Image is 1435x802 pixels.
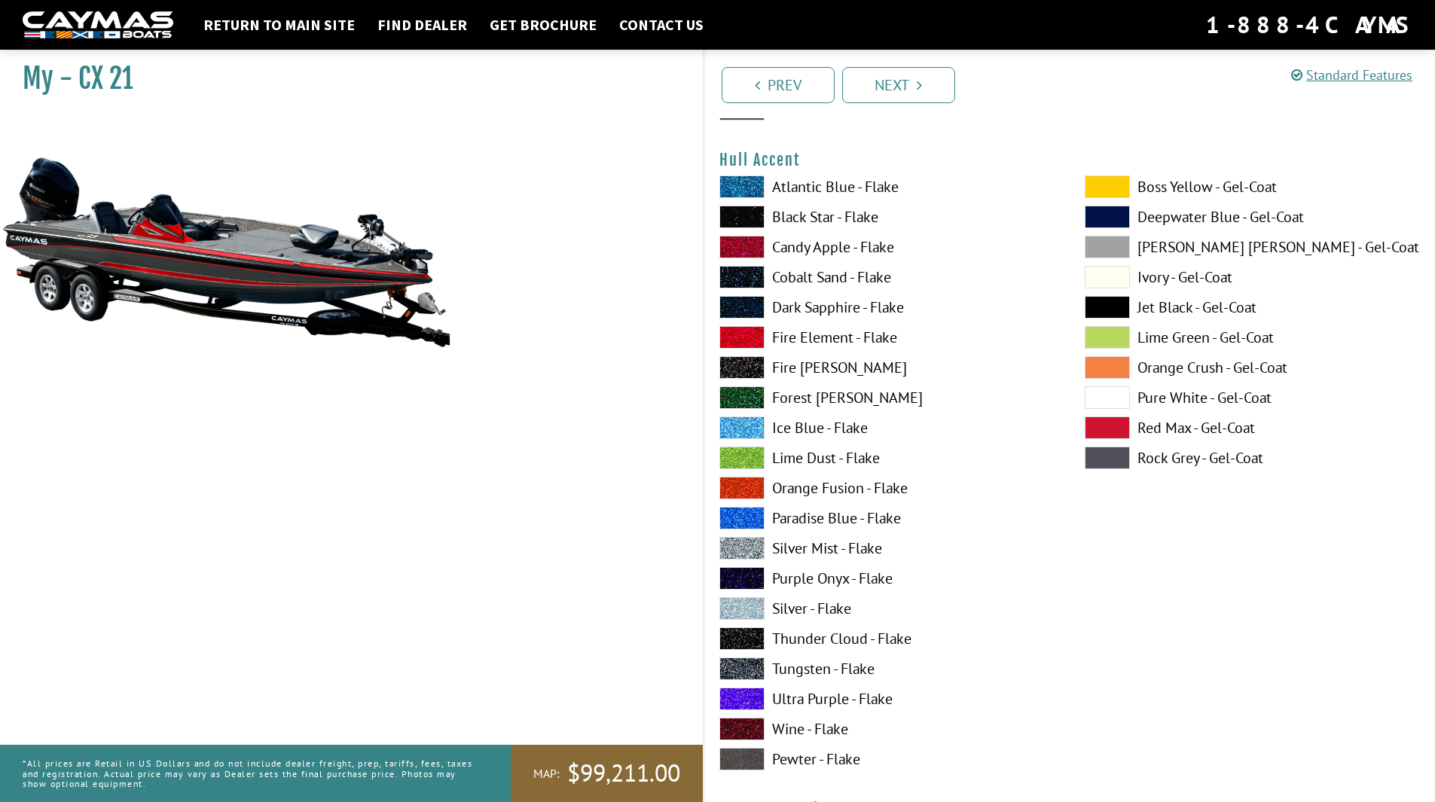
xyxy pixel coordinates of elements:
[1085,447,1420,469] label: Rock Grey - Gel-Coat
[1085,206,1420,228] label: Deepwater Blue - Gel-Coat
[719,206,1055,228] label: Black Star - Flake
[1206,8,1412,41] div: 1-888-4CAYMAS
[1085,356,1420,379] label: Orange Crush - Gel-Coat
[1085,386,1420,409] label: Pure White - Gel-Coat
[1291,66,1412,84] a: Standard Features
[1085,296,1420,319] label: Jet Black - Gel-Coat
[196,15,362,35] a: Return to main site
[719,477,1055,499] label: Orange Fusion - Flake
[719,296,1055,319] label: Dark Sapphire - Flake
[719,356,1055,379] label: Fire [PERSON_NAME]
[719,718,1055,740] label: Wine - Flake
[719,386,1055,409] label: Forest [PERSON_NAME]
[1085,326,1420,349] label: Lime Green - Gel-Coat
[511,745,703,802] a: MAP:$99,211.00
[719,627,1055,650] label: Thunder Cloud - Flake
[1085,416,1420,439] label: Red Max - Gel-Coat
[1085,236,1420,258] label: [PERSON_NAME] [PERSON_NAME] - Gel-Coat
[719,688,1055,710] label: Ultra Purple - Flake
[23,11,173,39] img: white-logo-c9c8dbefe5ff5ceceb0f0178aa75bf4bb51f6bca0971e226c86eb53dfe498488.png
[719,236,1055,258] label: Candy Apple - Flake
[842,67,955,103] a: Next
[719,507,1055,529] label: Paradise Blue - Flake
[533,766,560,782] span: MAP:
[719,567,1055,590] label: Purple Onyx - Flake
[719,537,1055,560] label: Silver Mist - Flake
[23,751,477,796] p: *All prices are Retail in US Dollars and do not include dealer freight, prep, tariffs, fees, taxe...
[722,67,835,103] a: Prev
[719,657,1055,680] label: Tungsten - Flake
[719,326,1055,349] label: Fire Element - Flake
[370,15,475,35] a: Find Dealer
[1085,266,1420,288] label: Ivory - Gel-Coat
[719,597,1055,620] label: Silver - Flake
[719,175,1055,198] label: Atlantic Blue - Flake
[719,748,1055,770] label: Pewter - Flake
[567,758,680,789] span: $99,211.00
[23,62,665,96] h1: My - CX 21
[612,15,711,35] a: Contact Us
[482,15,604,35] a: Get Brochure
[719,416,1055,439] label: Ice Blue - Flake
[719,151,1421,169] h4: Hull Accent
[719,266,1055,288] label: Cobalt Sand - Flake
[719,447,1055,469] label: Lime Dust - Flake
[1085,175,1420,198] label: Boss Yellow - Gel-Coat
